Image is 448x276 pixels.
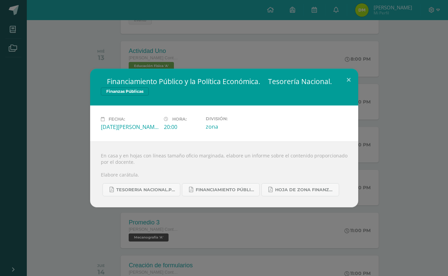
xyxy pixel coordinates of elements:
div: zona [206,123,263,130]
div: En casa y en hojas con líneas tamaño oficio marginada, elabore un informe sobre el contenido prop... [90,141,358,207]
label: División: [206,116,263,121]
div: 20:00 [164,123,200,131]
span: TESORERIA NACIONAL.pdf [116,187,177,193]
span: Finanzas Públicas [101,87,149,95]
a: FINANCIAMIENTO PÚBLICO Y POLÍTICA ECONÓMICA.pdf [182,183,260,196]
h2:  Financiamiento Público y la Política Económica.  Tesorería Nacional. [101,77,347,86]
span: Hora: [172,117,187,122]
span: FINANCIAMIENTO PÚBLICO Y POLÍTICA ECONÓMICA.pdf [196,187,256,193]
button: Close (Esc) [339,69,358,91]
span: Fecha: [109,117,125,122]
div: [DATE][PERSON_NAME] [101,123,158,131]
a: TESORERIA NACIONAL.pdf [103,183,180,196]
span: Hoja de zona Finanzas Públicas.pdf [275,187,335,193]
a: Hoja de zona Finanzas Públicas.pdf [261,183,339,196]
